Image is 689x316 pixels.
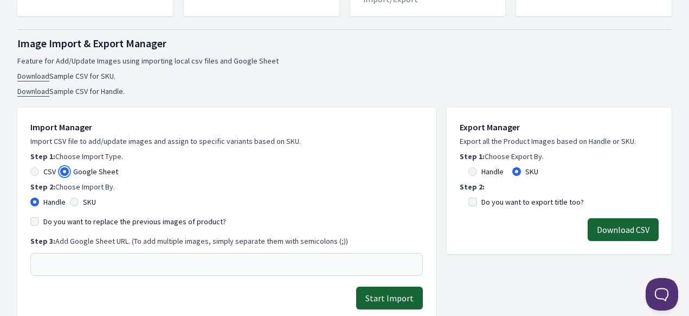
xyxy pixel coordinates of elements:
[43,216,226,227] label: Do you want to replace the previous images of product?
[30,181,423,192] p: Choose Import By.
[356,287,423,309] button: Start Import
[30,136,423,147] p: Import CSV file to add/update images and assign to specific variants based on SKU.
[30,182,55,192] b: Step 2:
[17,86,49,97] a: Download
[460,182,485,192] b: Step 2:
[73,166,118,177] label: Google Sheet
[30,121,423,134] h1: Import Manager
[481,197,584,207] label: Do you want to export title too?
[43,197,66,207] label: Handle
[17,71,49,81] a: Download
[460,151,659,162] p: Choose Export By.
[17,55,672,66] p: Feature for Add/Update Images using importing local csv files and Google Sheet
[17,36,672,51] h1: Image Import & Export Manager
[30,236,55,246] b: Step 3:
[17,71,672,81] li: Sample CSV for SKU.
[646,278,678,311] iframe: Toggle Customer Support
[460,151,485,161] b: Step 1:
[481,166,504,177] label: Handle
[17,86,672,97] li: Sample CSV for Handle.
[30,236,423,247] p: Add Google Sheet URL. (To add multiple images, simply separate them with semicolons (;))
[30,151,423,162] p: Choose Import Type.
[460,136,659,147] p: Export all the Product Images based on Handle or SKU.
[588,218,659,241] button: Download CSV
[460,121,659,134] h1: Export Manager
[30,151,55,161] b: Step 1:
[525,166,538,177] label: SKU
[43,166,56,177] label: CSV
[83,197,96,207] label: SKU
